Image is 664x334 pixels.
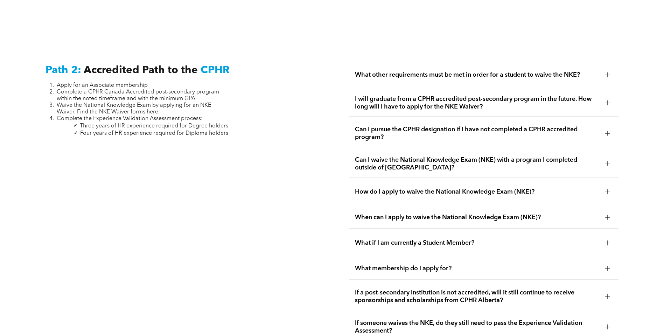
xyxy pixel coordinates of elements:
[355,239,600,247] span: What if I am currently a Student Member?
[355,188,600,196] span: How do I apply to waive the National Knowledge Exam (NKE)?
[46,65,81,76] span: Path 2:
[80,123,228,129] span: Three years of HR experience required for Degree holders
[355,156,600,172] span: Can I waive the National Knowledge Exam (NKE) with a program I completed outside of [GEOGRAPHIC_D...
[355,71,600,79] span: What other requirements must be met in order for a student to waive the NKE?
[355,289,600,304] span: If a post-secondary institution is not accredited, will it still continue to receive sponsorships...
[201,65,230,76] span: CPHR
[57,103,211,115] span: Waive the National Knowledge Exam by applying for an NKE Waiver. Find the NKE Waiver forms here.
[84,65,198,76] span: Accredited Path to the
[80,131,228,136] span: Four years of HR experience required for Diploma holders
[355,214,600,221] span: When can I apply to waive the National Knowledge Exam (NKE)?
[57,83,148,88] span: Apply for an Associate membership
[355,126,600,141] span: Can I pursue the CPHR designation if I have not completed a CPHR accredited program?
[355,265,600,272] span: What membership do I apply for?
[57,116,203,121] span: Complete the Experience Validation Assessment process:
[57,89,219,102] span: Complete a CPHR Canada Accredited post-secondary program within the noted timeframe and with the ...
[355,95,600,111] span: I will graduate from a CPHR accredited post-secondary program in the future. How long will I have...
